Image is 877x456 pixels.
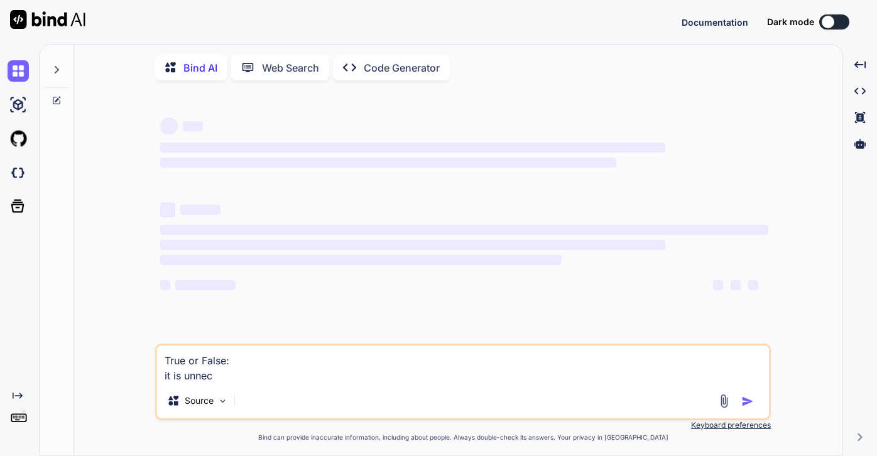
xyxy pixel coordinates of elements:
span: ‌ [748,280,758,290]
span: ‌ [160,158,616,168]
span: ‌ [160,117,178,135]
span: ‌ [175,280,236,290]
span: ‌ [160,225,768,235]
img: githubLight [8,128,29,149]
span: Documentation [682,17,748,28]
p: Web Search [262,60,319,75]
img: ai-studio [8,94,29,116]
button: Documentation [682,16,748,29]
img: chat [8,60,29,82]
span: Dark mode [767,16,814,28]
img: icon [741,395,754,408]
img: attachment [717,394,731,408]
p: Bind can provide inaccurate information, including about people. Always double-check its answers.... [155,433,771,442]
span: ‌ [160,240,665,250]
p: Code Generator [364,60,440,75]
p: Source [185,394,214,407]
span: ‌ [160,143,665,153]
span: ‌ [160,202,175,217]
img: Pick Models [217,396,228,406]
span: ‌ [713,280,723,290]
span: ‌ [160,255,562,265]
span: ‌ [183,121,203,131]
span: ‌ [180,205,221,215]
textarea: True or False: it is unnec [157,345,769,383]
span: ‌ [160,280,170,290]
p: Bind AI [183,60,217,75]
p: Keyboard preferences [155,420,771,430]
span: ‌ [731,280,741,290]
img: darkCloudIdeIcon [8,162,29,183]
img: Bind AI [10,10,85,29]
